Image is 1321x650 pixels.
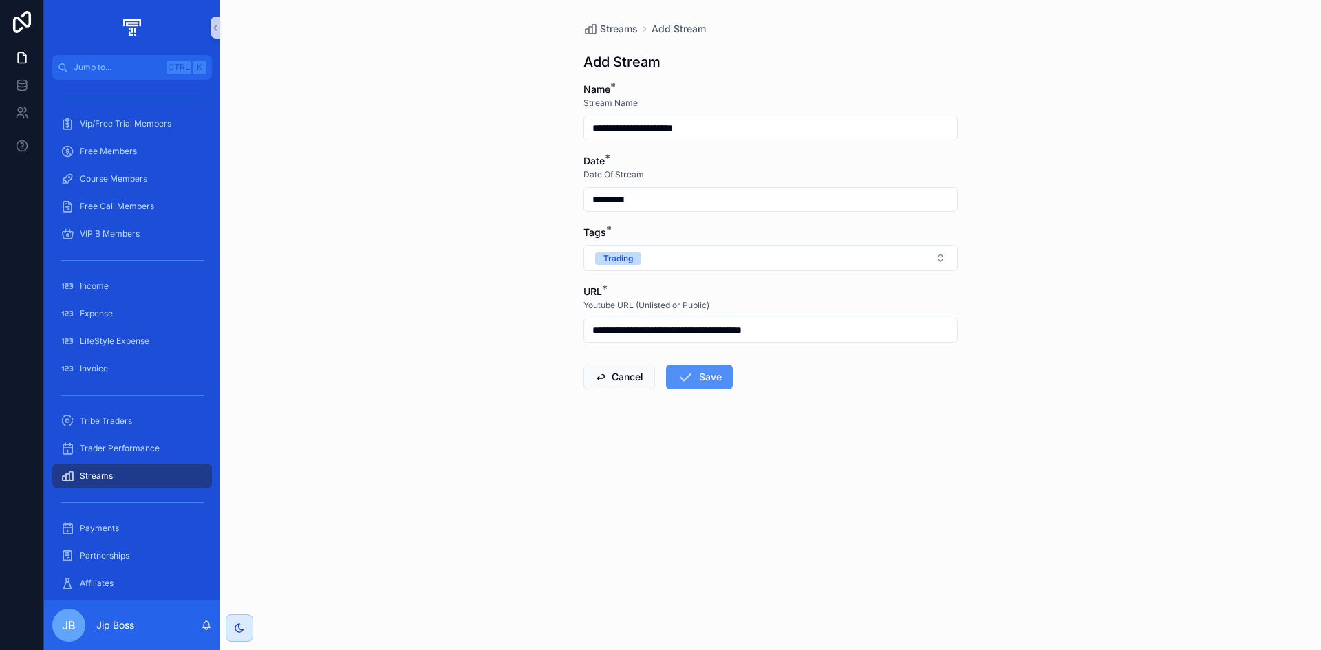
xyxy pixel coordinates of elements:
a: Course Members [52,166,212,191]
span: Free Call Members [80,201,154,212]
button: Save [666,365,733,389]
a: Partnerships [52,543,212,568]
a: LifeStyle Expense [52,329,212,354]
a: Affiliates [52,571,212,596]
span: LifeStyle Expense [80,336,149,347]
a: Expense [52,301,212,326]
a: Free Call Members [52,194,212,219]
div: scrollable content [44,80,220,600]
span: Streams [600,22,638,36]
span: Free Members [80,146,137,157]
a: Free Members [52,139,212,164]
button: Select Button [583,245,958,271]
h1: Add Stream [583,52,660,72]
a: Tribe Traders [52,409,212,433]
a: Streams [52,464,212,488]
span: Date [583,155,605,166]
a: Income [52,274,212,299]
span: Payments [80,523,119,534]
span: Ctrl [167,61,191,74]
span: Name [583,83,610,95]
span: Affiliates [80,578,114,589]
div: Trading [603,252,633,265]
a: Payments [52,516,212,541]
span: Stream Name [583,98,638,109]
a: Add Stream [652,22,706,36]
a: Vip/Free Trial Members [52,111,212,136]
span: URL [583,285,602,297]
span: Course Members [80,173,147,184]
span: Youtube URL (Unlisted or Public) [583,300,709,311]
span: Partnerships [80,550,129,561]
span: Tags [583,226,606,238]
span: Tribe Traders [80,415,132,426]
button: Cancel [583,365,655,389]
button: Jump to...CtrlK [52,55,212,80]
a: Streams [583,22,638,36]
span: Streams [80,470,113,481]
img: App logo [120,17,143,39]
a: Trader Performance [52,436,212,461]
span: Income [80,281,109,292]
a: Invoice [52,356,212,381]
span: Trader Performance [80,443,160,454]
span: K [194,62,205,73]
span: Invoice [80,363,108,374]
span: Vip/Free Trial Members [80,118,171,129]
span: Jump to... [74,62,161,73]
a: VIP B Members [52,221,212,246]
span: VIP B Members [80,228,140,239]
p: Jip Boss [96,618,134,632]
span: Date Of Stream [583,169,644,180]
span: Expense [80,308,113,319]
span: JB [62,617,76,633]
